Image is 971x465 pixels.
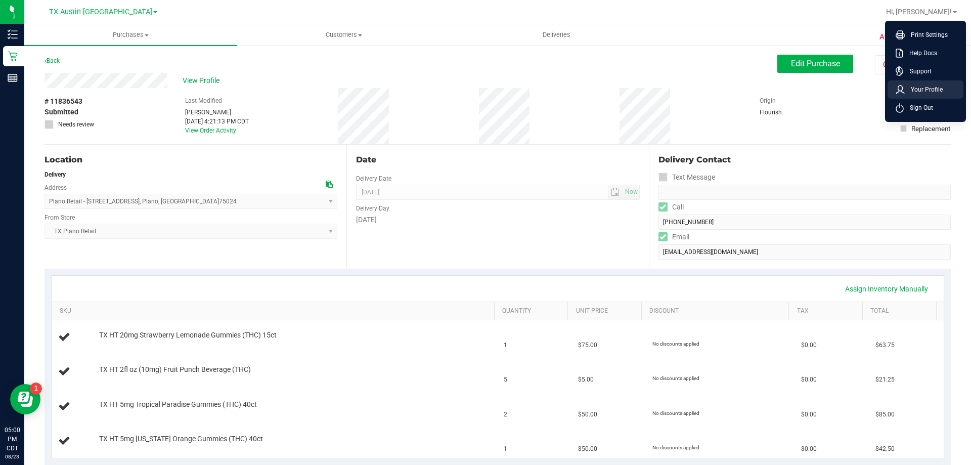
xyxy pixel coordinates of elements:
[578,410,597,419] span: $50.00
[326,179,333,190] div: Copy address to clipboard
[24,24,237,46] a: Purchases
[450,24,663,46] a: Deliveries
[875,444,895,454] span: $42.50
[875,55,951,74] button: Cancel Purchase
[30,383,42,395] iframe: Resource center unread badge
[5,453,20,460] p: 08/23
[652,375,699,381] span: No discounts applied
[801,410,817,419] span: $0.00
[658,230,689,244] label: Email
[185,108,249,117] div: [PERSON_NAME]
[658,185,951,200] input: Format: (999) 999-9999
[904,66,932,76] span: Support
[658,170,715,185] label: Text Message
[904,103,933,113] span: Sign Out
[10,384,40,414] iframe: Resource center
[185,127,236,134] a: View Order Activity
[356,174,391,183] label: Delivery Date
[60,307,490,315] a: SKU
[652,341,699,347] span: No discounts applied
[578,375,594,385] span: $5.00
[8,51,18,61] inline-svg: Retail
[185,117,249,126] div: [DATE] 4:21:13 PM CDT
[99,365,251,374] span: TX HT 2fl oz (10mg) Fruit Punch Beverage (THC)
[45,213,75,222] label: From Store
[658,215,951,230] input: Format: (999) 999-9999
[905,84,943,95] span: Your Profile
[658,200,684,215] label: Call
[838,280,935,298] a: Assign Inventory Manually
[875,375,895,385] span: $21.25
[886,8,952,16] span: Hi, [PERSON_NAME]!
[658,154,951,166] div: Delivery Contact
[99,400,257,409] span: TX HT 5mg Tropical Paradise Gummies (THC) 40ct
[356,204,389,213] label: Delivery Day
[8,29,18,39] inline-svg: Inventory
[502,307,564,315] a: Quantity
[504,375,507,385] span: 5
[875,341,895,350] span: $63.75
[237,24,450,46] a: Customers
[45,107,78,117] span: Submitted
[652,410,699,416] span: No discounts applied
[879,31,942,43] span: Awaiting Payment
[801,341,817,350] span: $0.00
[870,307,932,315] a: Total
[45,96,82,107] span: # 11836543
[896,48,959,58] a: Help Docs
[49,8,152,16] span: TX Austin [GEOGRAPHIC_DATA]
[45,154,337,166] div: Location
[356,215,639,225] div: [DATE]
[797,307,859,315] a: Tax
[45,171,66,178] strong: Delivery
[578,444,597,454] span: $50.00
[99,434,263,444] span: TX HT 5mg [US_STATE] Orange Gummies (THC) 40ct
[356,154,639,166] div: Date
[24,30,237,39] span: Purchases
[760,96,776,105] label: Origin
[801,444,817,454] span: $0.00
[777,55,853,73] button: Edit Purchase
[911,123,950,134] div: Replacement
[896,66,959,76] a: Support
[45,57,60,64] a: Back
[238,30,450,39] span: Customers
[576,307,638,315] a: Unit Price
[504,341,507,350] span: 1
[903,48,937,58] span: Help Docs
[504,410,507,419] span: 2
[45,183,67,192] label: Address
[99,330,277,340] span: TX HT 20mg Strawberry Lemonade Gummies (THC) 15ct
[58,120,94,129] span: Needs review
[185,96,222,105] label: Last Modified
[5,426,20,453] p: 05:00 PM CDT
[760,108,810,117] div: Flourish
[649,307,785,315] a: Discount
[652,445,699,450] span: No discounts applied
[578,341,597,350] span: $75.00
[183,75,223,86] span: View Profile
[875,410,895,419] span: $85.00
[791,59,840,68] span: Edit Purchase
[529,30,584,39] span: Deliveries
[905,30,948,40] span: Print Settings
[8,73,18,83] inline-svg: Reports
[801,375,817,385] span: $0.00
[504,444,507,454] span: 1
[888,99,963,117] li: Sign Out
